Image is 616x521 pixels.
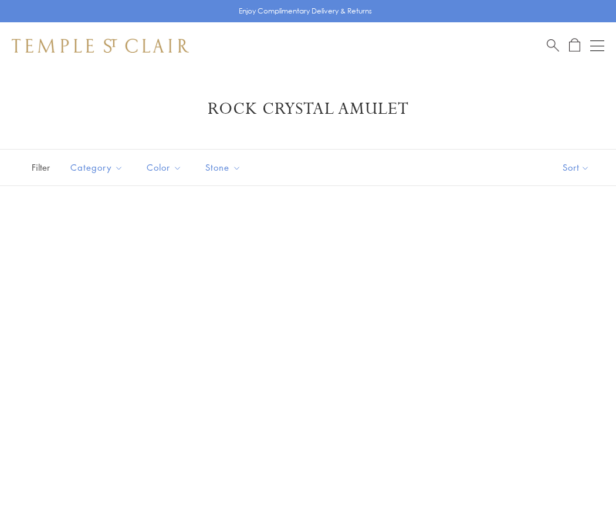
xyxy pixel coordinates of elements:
[547,38,559,53] a: Search
[138,154,191,181] button: Color
[197,154,250,181] button: Stone
[12,39,189,53] img: Temple St. Clair
[141,160,191,175] span: Color
[239,5,372,17] p: Enjoy Complimentary Delivery & Returns
[65,160,132,175] span: Category
[62,154,132,181] button: Category
[569,38,580,53] a: Open Shopping Bag
[29,99,587,120] h1: Rock Crystal Amulet
[536,150,616,185] button: Show sort by
[199,160,250,175] span: Stone
[590,39,604,53] button: Open navigation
